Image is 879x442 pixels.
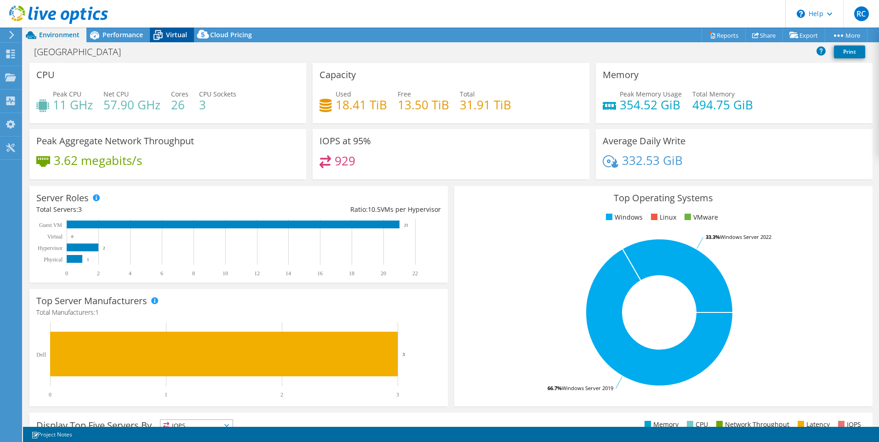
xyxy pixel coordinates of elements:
[649,212,676,222] li: Linux
[36,296,147,306] h3: Top Server Manufacturers
[620,100,682,110] h4: 354.52 GiB
[460,100,511,110] h4: 31.91 TiB
[620,90,682,98] span: Peak Memory Usage
[36,193,89,203] h3: Server Roles
[199,100,236,110] h4: 3
[199,90,236,98] span: CPU Sockets
[692,90,735,98] span: Total Memory
[78,205,82,214] span: 3
[39,30,80,39] span: Environment
[36,307,441,317] h4: Total Manufacturers:
[402,351,405,357] text: 3
[562,385,613,391] tspan: Windows Server 2019
[36,70,55,80] h3: CPU
[36,351,46,358] text: Dell
[336,100,387,110] h4: 18.41 TiB
[398,100,449,110] h4: 13.50 TiB
[103,90,129,98] span: Net CPU
[714,419,789,430] li: Network Throughput
[36,136,194,146] h3: Peak Aggregate Network Throughput
[368,205,381,214] span: 10.5
[53,90,81,98] span: Peak CPU
[461,193,866,203] h3: Top Operating Systems
[97,270,100,277] text: 2
[49,391,51,398] text: 0
[320,136,371,146] h3: IOPS at 95%
[103,246,105,250] text: 2
[836,419,861,430] li: IOPS
[54,155,142,165] h4: 3.62 megabits/s
[642,419,679,430] li: Memory
[44,256,63,263] text: Physical
[95,308,99,317] span: 1
[603,70,639,80] h3: Memory
[685,419,708,430] li: CPU
[171,90,188,98] span: Cores
[65,270,68,277] text: 0
[349,270,354,277] text: 18
[166,30,187,39] span: Virtual
[39,222,62,228] text: Guest VM
[280,391,283,398] text: 2
[165,391,167,398] text: 1
[47,233,63,240] text: Virtual
[834,45,865,58] a: Print
[160,270,163,277] text: 6
[692,100,753,110] h4: 494.75 GiB
[854,6,869,21] span: RC
[317,270,323,277] text: 16
[795,419,830,430] li: Latency
[254,270,260,277] text: 12
[706,233,720,240] tspan: 33.3%
[87,257,89,262] text: 1
[285,270,291,277] text: 14
[548,385,562,391] tspan: 66.7%
[38,245,63,251] text: Hypervisor
[210,30,252,39] span: Cloud Pricing
[25,429,79,440] a: Project Notes
[381,270,386,277] text: 20
[239,204,441,215] div: Ratio: VMs per Hypervisor
[71,234,74,239] text: 0
[782,28,825,42] a: Export
[745,28,783,42] a: Share
[398,90,411,98] span: Free
[36,204,239,215] div: Total Servers:
[604,212,643,222] li: Windows
[160,420,233,431] span: IOPS
[30,47,135,57] h1: [GEOGRAPHIC_DATA]
[192,270,195,277] text: 8
[404,223,408,227] text: 21
[223,270,228,277] text: 10
[53,100,93,110] h4: 11 GHz
[335,156,355,166] h4: 929
[396,391,399,398] text: 3
[103,100,160,110] h4: 57.90 GHz
[103,30,143,39] span: Performance
[622,155,683,165] h4: 332.53 GiB
[603,136,685,146] h3: Average Daily Write
[320,70,356,80] h3: Capacity
[720,233,771,240] tspan: Windows Server 2022
[412,270,418,277] text: 22
[825,28,868,42] a: More
[702,28,746,42] a: Reports
[797,10,805,18] svg: \n
[460,90,475,98] span: Total
[171,100,188,110] h4: 26
[129,270,131,277] text: 4
[336,90,351,98] span: Used
[682,212,718,222] li: VMware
